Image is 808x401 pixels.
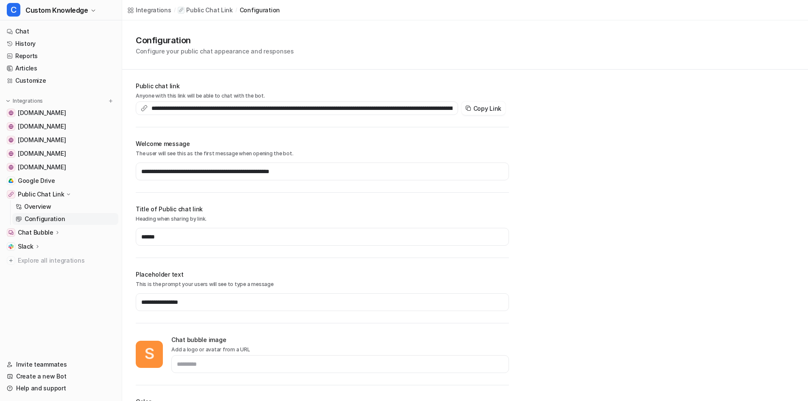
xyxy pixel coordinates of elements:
a: History [3,38,118,50]
img: menu_add.svg [108,98,114,104]
span: Explore all integrations [18,254,115,267]
img: explore all integrations [7,256,15,265]
p: Add a logo or avatar from a URL [171,346,509,353]
span: / [235,6,237,14]
span: [DOMAIN_NAME] [18,122,66,131]
p: Anyone with this link will be able to chat with the bot. [136,92,509,100]
img: app.elev.io [8,165,14,170]
h2: Chat bubble image [171,335,509,344]
p: Heading when sharing by link. [136,215,509,223]
a: teamassurance.elevio.help[DOMAIN_NAME] [3,148,118,160]
h2: Welcome message [136,139,509,148]
img: Google Drive [8,178,14,183]
img: expand menu [5,98,11,104]
img: blog.teamassurance.com [8,110,14,115]
span: [DOMAIN_NAME] [18,163,66,171]
a: Articles [3,62,118,74]
div: Integrations [136,6,171,14]
span: Google Drive [18,177,55,185]
a: Customize [3,75,118,87]
span: / [174,6,176,14]
h2: Public chat link [136,81,509,90]
a: configuration [240,6,280,14]
p: The user will see this as the first message when opening the bot. [136,150,509,157]
p: Public Chat Link [18,190,64,199]
button: Integrations [3,97,45,105]
p: Configuration [25,215,65,223]
h2: Title of Public chat link [136,205,509,213]
img: teamassurance.com [8,124,14,129]
a: Public Chat Link [178,6,233,14]
img: learn.teamassurance.com [8,137,14,143]
button: Copy Link [461,101,506,115]
h2: Placeholder text [136,270,509,279]
a: Create a new Bot [3,370,118,382]
span: Custom Knowledge [25,4,88,16]
p: Configure your public chat appearance and responses [136,47,294,56]
a: Invite teammates [3,359,118,370]
a: Overview [12,201,118,213]
span: [DOMAIN_NAME] [18,149,66,158]
p: Overview [24,202,51,211]
a: Help and support [3,382,118,394]
span: [DOMAIN_NAME] [18,136,66,144]
h1: Configuration [136,34,294,47]
p: Integrations [13,98,43,104]
a: Chat [3,25,118,37]
span: S [136,341,163,368]
a: Reports [3,50,118,62]
img: Public Chat Link [8,192,14,197]
span: [DOMAIN_NAME] [18,109,66,117]
p: Slack [18,242,34,251]
a: blog.teamassurance.com[DOMAIN_NAME] [3,107,118,119]
a: Google DriveGoogle Drive [3,175,118,187]
span: C [7,3,20,17]
a: Explore all integrations [3,255,118,266]
a: Configuration [12,213,118,225]
img: Slack [8,244,14,249]
img: Chat Bubble [8,230,14,235]
p: Chat Bubble [18,228,53,237]
p: Public Chat Link [186,6,233,14]
a: app.elev.io[DOMAIN_NAME] [3,161,118,173]
a: teamassurance.com[DOMAIN_NAME] [3,121,118,132]
p: This is the prompt your users will see to type a message [136,280,509,288]
a: learn.teamassurance.com[DOMAIN_NAME] [3,134,118,146]
a: Integrations [127,6,171,14]
img: teamassurance.elevio.help [8,151,14,156]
